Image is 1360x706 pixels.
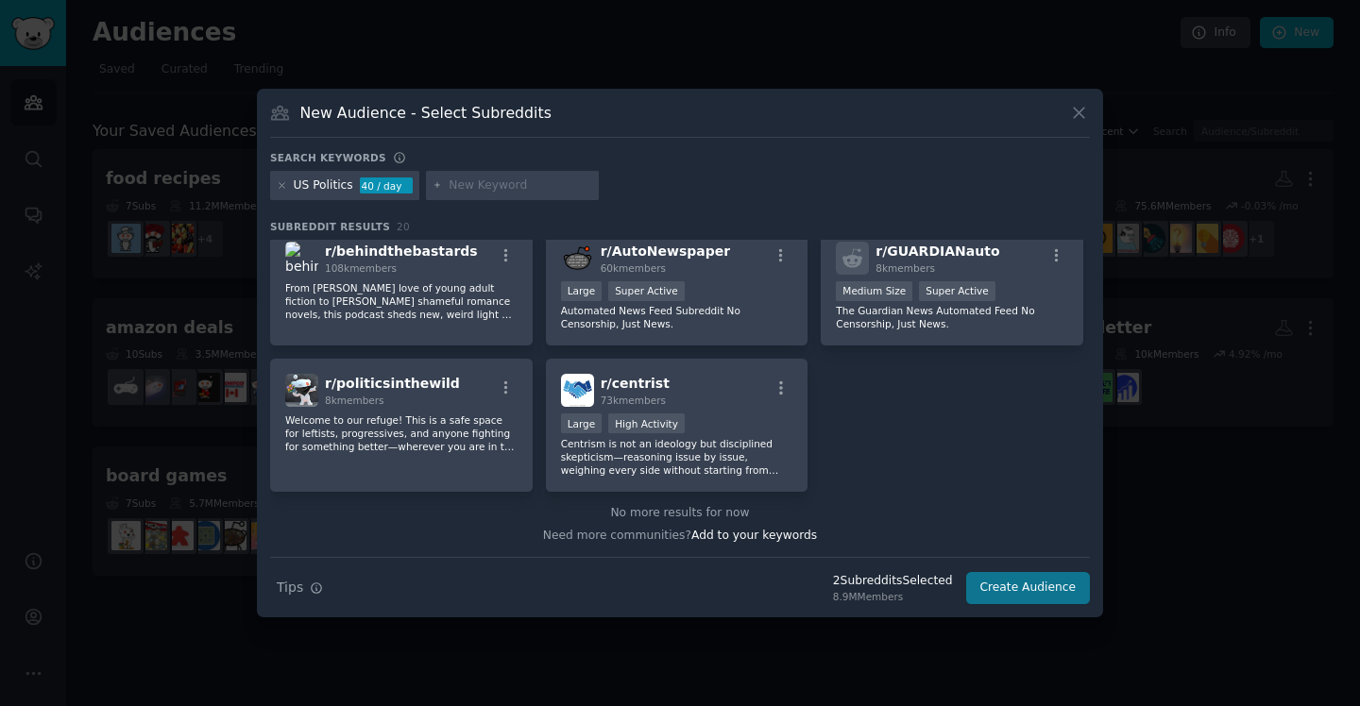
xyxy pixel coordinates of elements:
[360,177,413,194] div: 40 / day
[561,304,793,330] p: Automated News Feed Subreddit No Censorship, Just News.
[608,413,685,433] div: High Activity
[601,262,666,274] span: 60k members
[270,521,1090,545] div: Need more communities?
[561,437,793,477] p: Centrism is not an ideology but disciplined skepticism—reasoning issue by issue, weighing every s...
[836,304,1068,330] p: The Guardian News Automated Feed No Censorship, Just News.
[300,103,552,123] h3: New Audience - Select Subreddits
[285,281,518,321] p: From [PERSON_NAME] love of young adult fiction to [PERSON_NAME] shameful romance novels, this pod...
[285,242,318,275] img: behindthebastards
[561,242,594,275] img: AutoNewspaper
[325,244,478,259] span: r/ behindthebastards
[270,151,386,164] h3: Search keywords
[270,505,1090,522] div: No more results for now
[836,281,912,301] div: Medium Size
[561,374,594,407] img: centrist
[601,395,666,406] span: 73k members
[691,529,817,542] span: Add to your keywords
[325,376,460,391] span: r/ politicsinthewild
[449,177,592,194] input: New Keyword
[397,221,410,232] span: 20
[966,572,1091,604] button: Create Audience
[325,395,384,406] span: 8k members
[285,413,518,453] p: Welcome to our refuge! This is a safe space for leftists, progressives, and anyone fighting for s...
[601,244,731,259] span: r/ AutoNewspaper
[561,281,603,301] div: Large
[833,573,953,590] div: 2 Subreddit s Selected
[270,220,390,233] span: Subreddit Results
[608,281,685,301] div: Super Active
[833,590,953,603] div: 8.9M Members
[601,376,670,391] span: r/ centrist
[270,571,330,604] button: Tips
[875,244,999,259] span: r/ GUARDIANauto
[285,374,318,407] img: politicsinthewild
[325,262,397,274] span: 108k members
[875,262,935,274] span: 8k members
[561,413,603,433] div: Large
[294,177,353,194] div: US Politics
[919,281,995,301] div: Super Active
[277,578,303,597] span: Tips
